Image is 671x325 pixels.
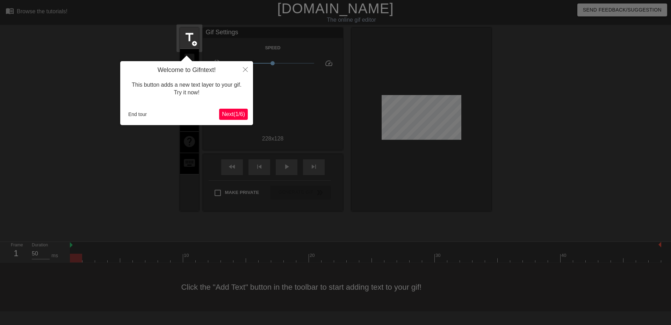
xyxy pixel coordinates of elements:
button: Close [238,61,253,77]
div: This button adds a new text layer to your gif. Try it now! [125,74,248,104]
span: Next ( 1 / 6 ) [222,111,245,117]
button: End tour [125,109,150,120]
h4: Welcome to Gifntext! [125,66,248,74]
button: Next [219,109,248,120]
